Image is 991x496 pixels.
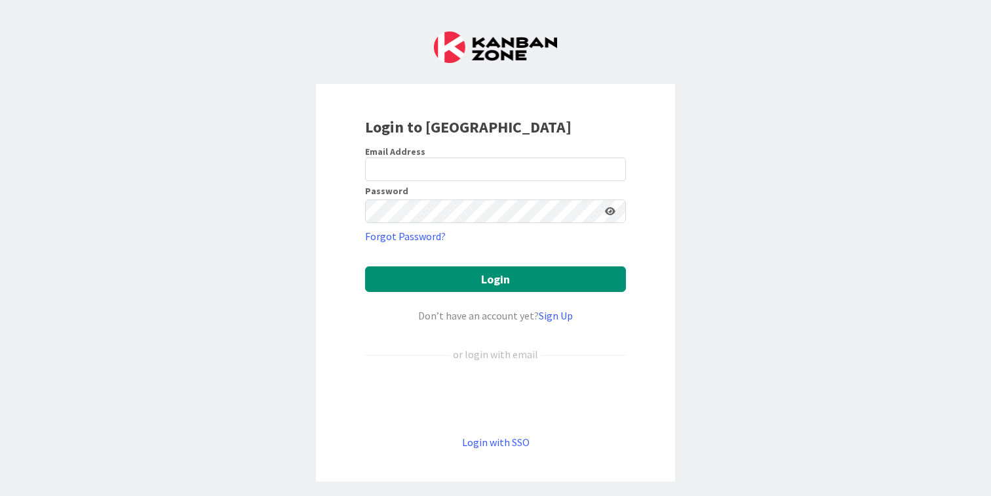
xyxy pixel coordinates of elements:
[365,146,425,157] label: Email Address
[462,436,530,449] a: Login with SSO
[434,31,557,63] img: Kanban Zone
[365,308,626,323] div: Don’t have an account yet?
[359,384,632,413] iframe: Sign in with Google Button
[365,266,626,292] button: Login
[539,309,573,322] a: Sign Up
[450,346,541,362] div: or login with email
[365,186,408,196] label: Password
[365,228,446,244] a: Forgot Password?
[365,117,572,137] b: Login to [GEOGRAPHIC_DATA]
